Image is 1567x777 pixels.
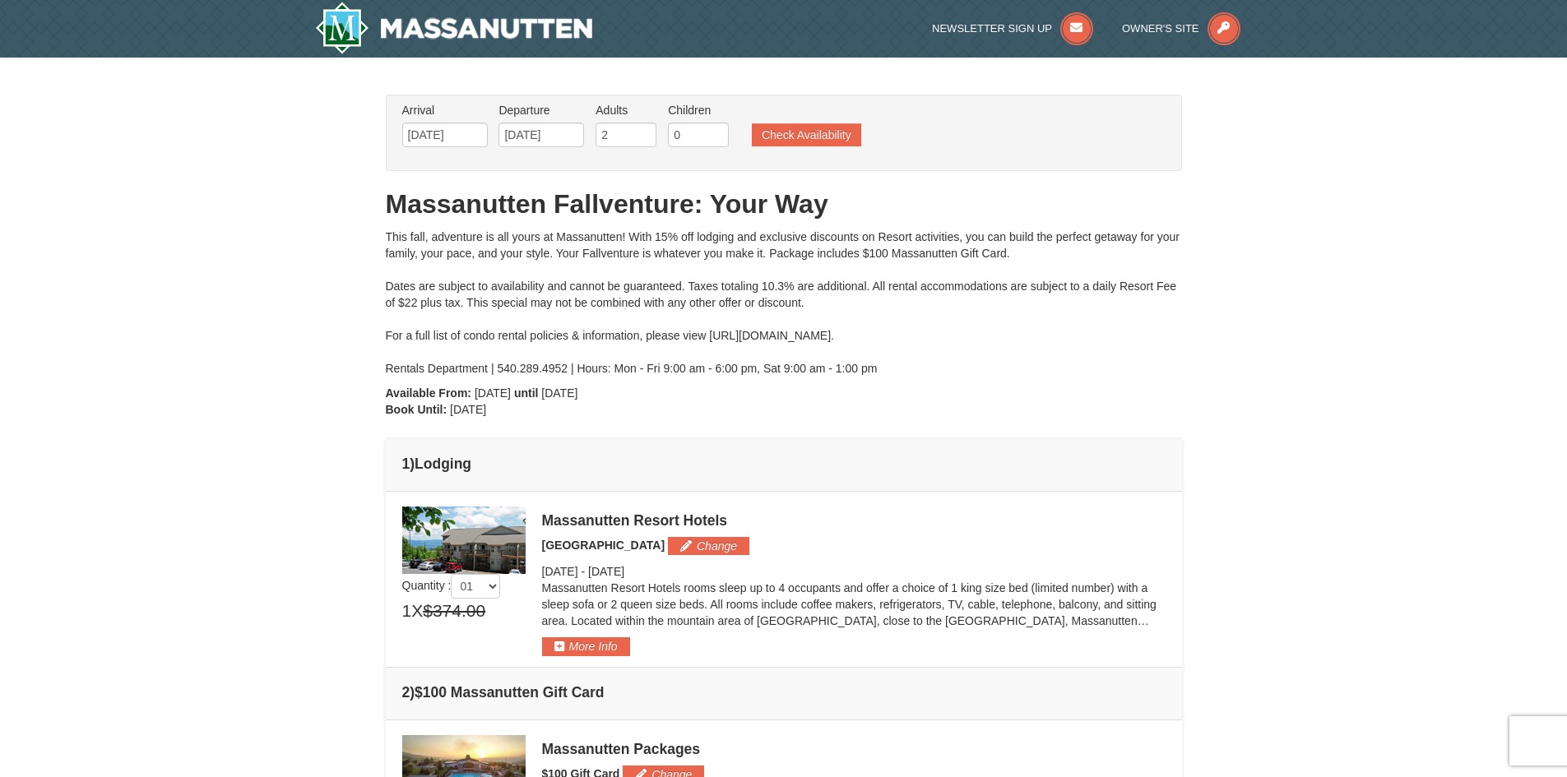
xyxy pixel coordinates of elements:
[410,456,415,472] span: )
[541,386,577,400] span: [DATE]
[410,684,415,701] span: )
[450,403,486,416] span: [DATE]
[402,579,501,592] span: Quantity :
[542,539,665,552] span: [GEOGRAPHIC_DATA]
[498,102,584,118] label: Departure
[588,565,624,578] span: [DATE]
[752,123,861,146] button: Check Availability
[386,229,1182,377] div: This fall, adventure is all yours at Massanutten! With 15% off lodging and exclusive discounts on...
[386,403,447,416] strong: Book Until:
[315,2,593,54] a: Massanutten Resort
[402,599,412,623] span: 1
[315,2,593,54] img: Massanutten Resort Logo
[386,386,472,400] strong: Available From:
[542,512,1166,529] div: Massanutten Resort Hotels
[542,741,1166,757] div: Massanutten Packages
[423,599,485,623] span: $374.00
[1122,22,1240,35] a: Owner's Site
[475,386,511,400] span: [DATE]
[411,599,423,623] span: X
[668,537,749,555] button: Change
[402,684,1166,701] h4: 2 $100 Massanutten Gift Card
[402,102,488,118] label: Arrival
[932,22,1093,35] a: Newsletter Sign Up
[1122,22,1199,35] span: Owner's Site
[402,456,1166,472] h4: 1 Lodging
[542,565,578,578] span: [DATE]
[932,22,1052,35] span: Newsletter Sign Up
[386,187,1182,220] h1: Massanutten Fallventure: Your Way
[514,386,539,400] strong: until
[596,102,656,118] label: Adults
[581,565,585,578] span: -
[668,102,729,118] label: Children
[402,506,526,574] img: 19219026-1-e3b4ac8e.jpg
[542,580,1166,629] p: Massanutten Resort Hotels rooms sleep up to 4 occupants and offer a choice of 1 king size bed (li...
[542,637,630,655] button: More Info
